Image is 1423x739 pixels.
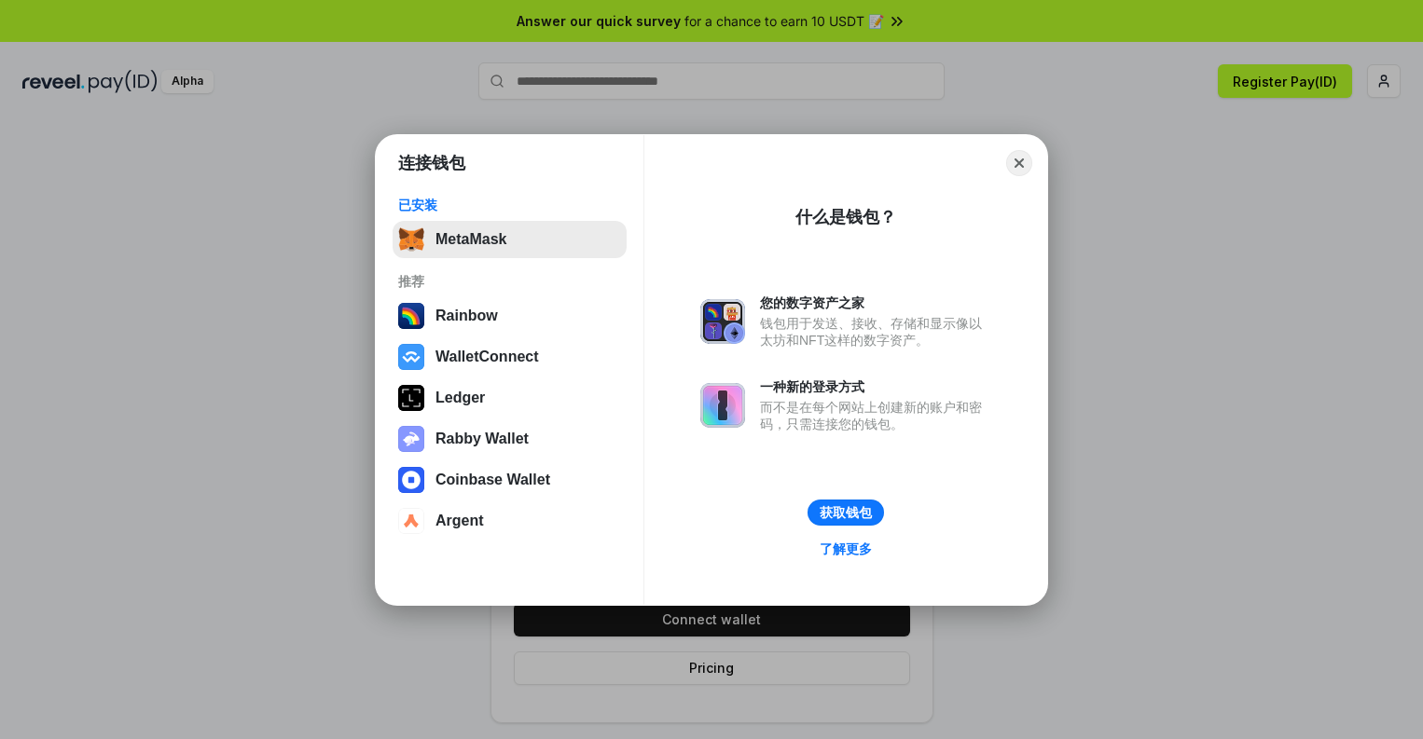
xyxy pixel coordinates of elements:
div: Rainbow [435,308,498,324]
div: 了解更多 [820,541,872,557]
button: Argent [393,502,627,540]
div: Coinbase Wallet [435,472,550,488]
a: 了解更多 [808,537,883,561]
img: svg+xml,%3Csvg%20xmlns%3D%22http%3A%2F%2Fwww.w3.org%2F2000%2Fsvg%22%20width%3D%2228%22%20height%3... [398,385,424,411]
h1: 连接钱包 [398,152,465,174]
div: 而不是在每个网站上创建新的账户和密码，只需连接您的钱包。 [760,399,991,432]
div: 获取钱包 [820,504,872,521]
img: svg+xml,%3Csvg%20fill%3D%22none%22%20height%3D%2233%22%20viewBox%3D%220%200%2035%2033%22%20width%... [398,226,424,253]
div: 钱包用于发送、接收、存储和显示像以太坊和NFT这样的数字资产。 [760,315,991,349]
button: MetaMask [393,221,627,258]
div: 您的数字资产之家 [760,294,991,311]
div: MetaMask [435,231,506,248]
button: Rabby Wallet [393,420,627,458]
div: Rabby Wallet [435,431,529,447]
div: WalletConnect [435,349,539,365]
button: Close [1006,150,1032,176]
img: svg+xml,%3Csvg%20xmlns%3D%22http%3A%2F%2Fwww.w3.org%2F2000%2Fsvg%22%20fill%3D%22none%22%20viewBox... [700,383,745,428]
div: Ledger [435,390,485,406]
button: Rainbow [393,297,627,335]
img: svg+xml,%3Csvg%20width%3D%2228%22%20height%3D%2228%22%20viewBox%3D%220%200%2028%2028%22%20fill%3D... [398,344,424,370]
button: Coinbase Wallet [393,461,627,499]
img: svg+xml,%3Csvg%20xmlns%3D%22http%3A%2F%2Fwww.w3.org%2F2000%2Fsvg%22%20fill%3D%22none%22%20viewBox... [398,426,424,452]
img: svg+xml,%3Csvg%20width%3D%2228%22%20height%3D%2228%22%20viewBox%3D%220%200%2028%2028%22%20fill%3D... [398,467,424,493]
button: Ledger [393,379,627,417]
div: 一种新的登录方式 [760,378,991,395]
img: svg+xml,%3Csvg%20width%3D%2228%22%20height%3D%2228%22%20viewBox%3D%220%200%2028%2028%22%20fill%3D... [398,508,424,534]
div: Argent [435,513,484,529]
div: 推荐 [398,273,621,290]
div: 已安装 [398,197,621,213]
button: WalletConnect [393,338,627,376]
img: svg+xml,%3Csvg%20width%3D%22120%22%20height%3D%22120%22%20viewBox%3D%220%200%20120%20120%22%20fil... [398,303,424,329]
img: svg+xml,%3Csvg%20xmlns%3D%22http%3A%2F%2Fwww.w3.org%2F2000%2Fsvg%22%20fill%3D%22none%22%20viewBox... [700,299,745,344]
button: 获取钱包 [808,500,884,526]
div: 什么是钱包？ [795,206,896,228]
